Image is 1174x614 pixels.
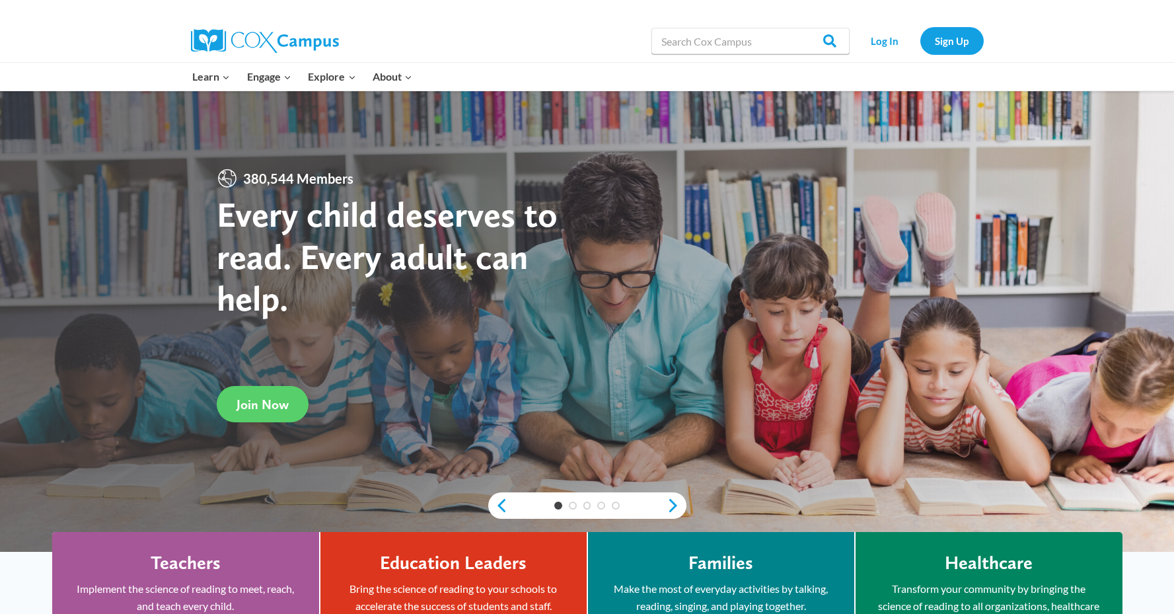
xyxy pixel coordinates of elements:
[373,68,412,85] span: About
[238,168,359,189] span: 380,544 Members
[247,68,291,85] span: Engage
[945,552,1033,574] h4: Healthcare
[688,552,753,574] h4: Families
[856,27,914,54] a: Log In
[651,28,850,54] input: Search Cox Campus
[597,502,605,510] a: 4
[488,492,686,519] div: content slider buttons
[488,498,508,514] a: previous
[184,63,421,91] nav: Primary Navigation
[920,27,984,54] a: Sign Up
[308,68,355,85] span: Explore
[151,552,221,574] h4: Teachers
[856,27,984,54] nav: Secondary Navigation
[217,386,309,422] a: Join Now
[237,397,289,412] span: Join Now
[72,580,299,614] p: Implement the science of reading to meet, reach, and teach every child.
[554,502,562,510] a: 1
[583,502,591,510] a: 3
[612,502,620,510] a: 5
[608,580,834,614] p: Make the most of everyday activities by talking, reading, singing, and playing together.
[380,552,527,574] h4: Education Leaders
[192,68,230,85] span: Learn
[667,498,686,514] a: next
[569,502,577,510] a: 2
[340,580,567,614] p: Bring the science of reading to your schools to accelerate the success of students and staff.
[217,193,558,319] strong: Every child deserves to read. Every adult can help.
[191,29,339,53] img: Cox Campus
